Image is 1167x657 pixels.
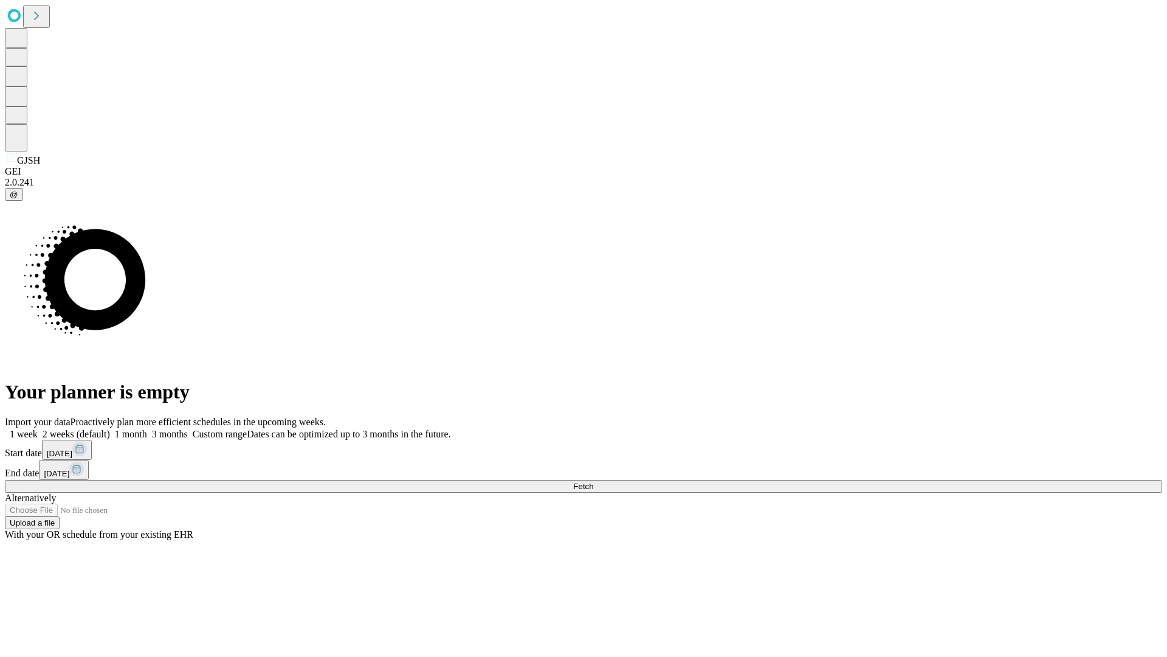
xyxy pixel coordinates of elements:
div: 2.0.241 [5,177,1162,188]
button: Upload a file [5,516,60,529]
span: With your OR schedule from your existing EHR [5,529,193,540]
span: 3 months [152,429,188,439]
button: [DATE] [39,460,89,480]
div: End date [5,460,1162,480]
span: GJSH [17,155,40,165]
span: [DATE] [44,469,69,478]
span: Proactively plan more efficient schedules in the upcoming weeks. [71,417,326,427]
h1: Your planner is empty [5,381,1162,403]
span: [DATE] [47,449,72,458]
span: Fetch [573,482,593,491]
div: Start date [5,440,1162,460]
button: Fetch [5,480,1162,493]
span: 1 week [10,429,38,439]
span: Dates can be optimized up to 3 months in the future. [247,429,450,439]
span: Alternatively [5,493,56,503]
span: Custom range [193,429,247,439]
div: GEI [5,166,1162,177]
span: @ [10,190,18,199]
span: 2 weeks (default) [43,429,110,439]
button: [DATE] [42,440,92,460]
span: Import your data [5,417,71,427]
button: @ [5,188,23,201]
span: 1 month [115,429,147,439]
